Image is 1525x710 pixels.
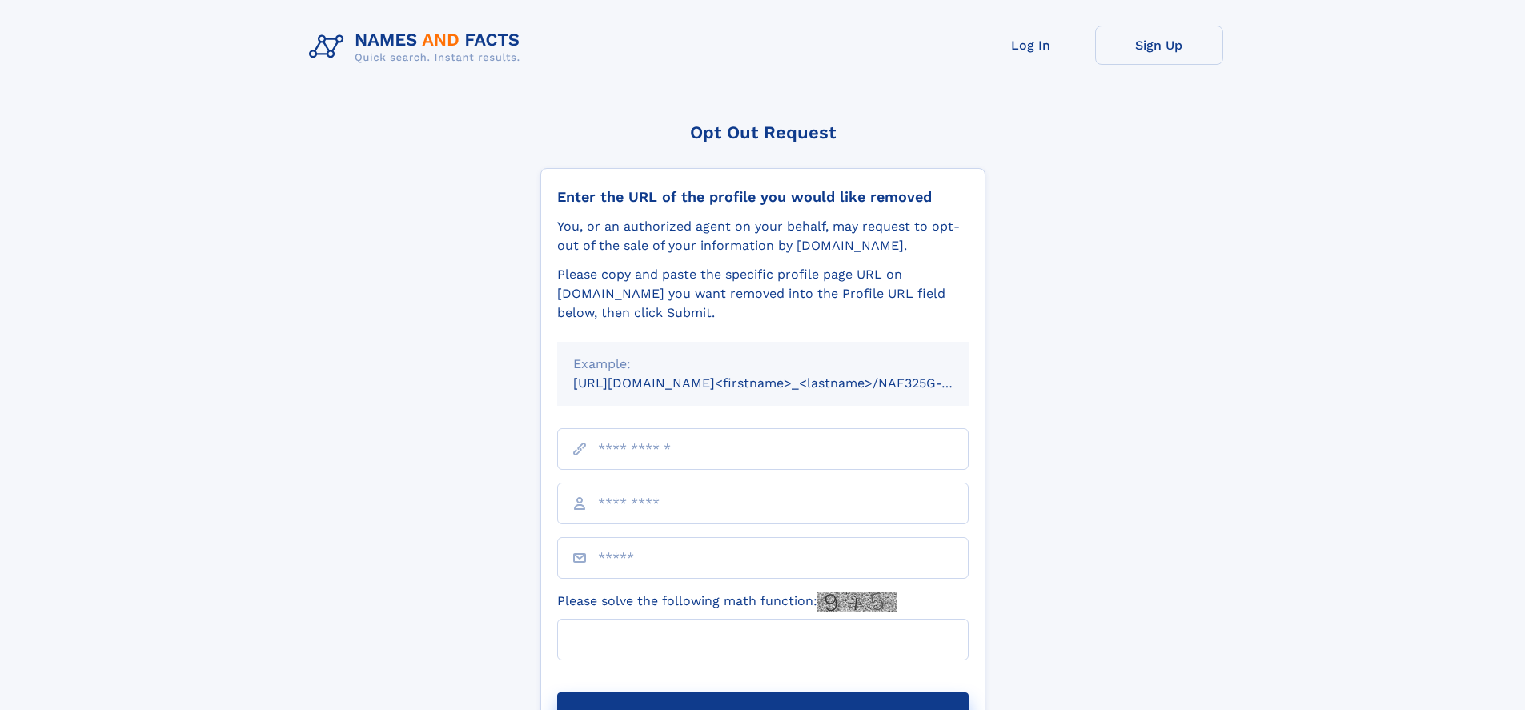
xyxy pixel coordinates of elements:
[557,217,969,255] div: You, or an authorized agent on your behalf, may request to opt-out of the sale of your informatio...
[1095,26,1223,65] a: Sign Up
[967,26,1095,65] a: Log In
[573,355,953,374] div: Example:
[573,375,999,391] small: [URL][DOMAIN_NAME]<firstname>_<lastname>/NAF325G-xxxxxxxx
[557,188,969,206] div: Enter the URL of the profile you would like removed
[557,592,897,612] label: Please solve the following math function:
[303,26,533,69] img: Logo Names and Facts
[540,122,985,142] div: Opt Out Request
[557,265,969,323] div: Please copy and paste the specific profile page URL on [DOMAIN_NAME] you want removed into the Pr...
